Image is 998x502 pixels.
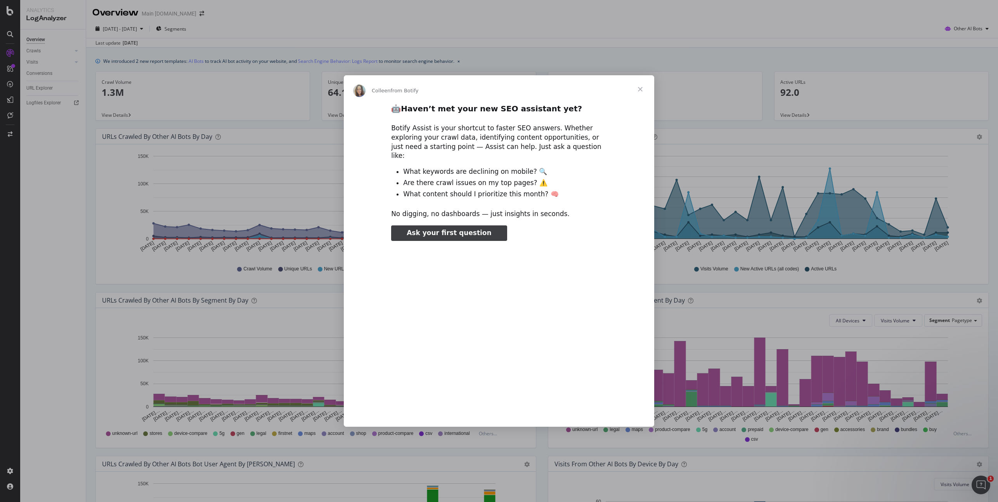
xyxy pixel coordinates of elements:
[403,167,607,177] li: What keywords are declining on mobile? 🔍
[337,248,661,409] video: Play video
[401,104,582,113] b: Haven’t met your new SEO assistant yet?
[403,190,607,199] li: What content should I prioritize this month? 🧠
[626,75,654,103] span: Close
[391,104,607,118] h2: 🤖
[403,178,607,188] li: Are there crawl issues on my top pages? ⚠️
[353,85,366,97] img: Profile image for Colleen
[391,209,607,219] div: No digging, no dashboards — just insights in seconds.
[391,124,607,161] div: Botify Assist is your shortcut to faster SEO answers. Whether exploring your crawl data, identify...
[391,88,419,93] span: from Botify
[407,229,491,237] span: Ask your first question
[372,88,391,93] span: Colleen
[391,225,507,241] a: Ask your first question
